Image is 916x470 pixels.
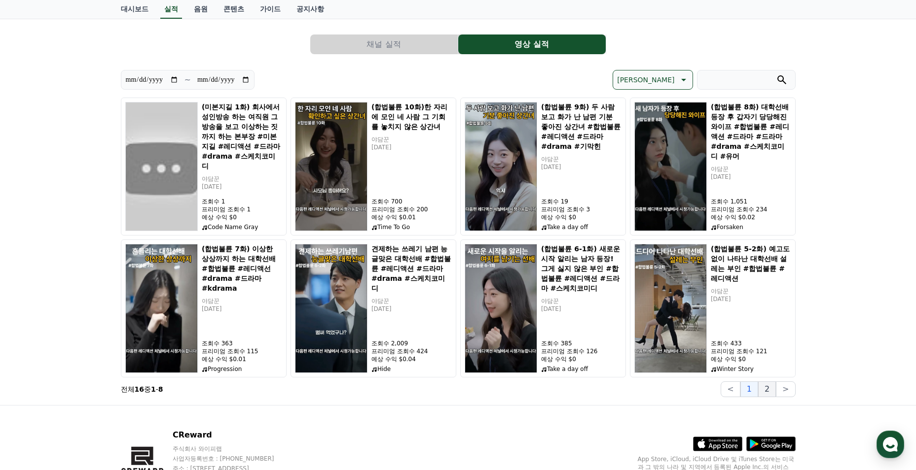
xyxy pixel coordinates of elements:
p: 조회수 385 [541,339,622,347]
p: 예상 수익 $0 [541,213,622,221]
p: Hide [371,365,452,373]
button: 2 [758,381,776,397]
p: 조회수 19 [541,198,622,205]
img: (합법불륜 7화) 이상한 상상까지 하는 대학선배 #합법불륜 #레디액선 #drama #드라마 #kdrama [125,244,198,373]
strong: 1 [151,385,156,393]
h5: (합법불륜 6-1화) 새로운 시작 알리는 남자 등장! 그게 싫지 않은 부인 #합법불륜 #레디액션 #드라마 #스케치코미디 [541,244,622,293]
p: 조회수 1 [202,198,282,205]
a: 홈 [3,312,65,337]
p: [DATE] [711,295,791,303]
h5: 견제하는 쓰레기 남편 능글맞은 대학선배 #합법불륜 #레디액션 #드라마 #drama #스케치코미디 [371,244,452,293]
p: Take a day off [541,365,622,373]
button: 견제하는 쓰레기 남편 능글맞은 대학선배 #합법불륜 #레디액션 #드라마 #drama #스케치코미디 견제하는 쓰레기 남편 능글맞은 대학선배 #합법불륜 #레디액션 #드라마 #dra... [291,239,456,377]
p: 예상 수익 $0 [202,213,282,221]
a: 대화 [65,312,127,337]
h5: (합법불륜 8화) 대학선배 등장 후 갑자기 당당해진 와이프 #합법불륜 #레디액션 #드라마 #드라마 #drama #스케치코미디 #유머 [711,102,791,161]
p: 야담꾼 [371,135,452,143]
p: 예상 수익 $0 [541,355,622,363]
p: Forsaken [711,223,791,231]
p: 조회수 700 [371,198,452,205]
img: (합법불륜 6-1화) 새로운 시작 알리는 남자 등장! 그게 싫지 않은 부인 #합법불륜 #레디액션 #드라마 #스케치코미디 [465,244,537,373]
p: 예상 수익 $0 [711,355,791,363]
button: (합법불륜 5-2화) 예고도 없이 나타난 대학선배 설레는 부인 #합법불륜 #레디액션 (합법불륜 5-2화) 예고도 없이 나타난 대학선배 설레는 부인 #합법불륜 #레디액션 야담꾼... [630,239,796,377]
h5: (미본지길 1화) 회사에서 성인방송 하는 여직원 그 방송을 보고 이상하는 짓까지 하는 본부장 #미본지길 #레디액션 #드라마 #drama #스케치코미디 [202,102,282,171]
p: Progression [202,365,282,373]
button: (합법불륜 9화) 두 사람 보고 화가 난 남편 기분 좋아진 상간녀 #합법불륜 #레디액션 #드라마 #drama #기막힌 (합법불륜 9화) 두 사람 보고 화가 난 남편 기분 좋아... [460,98,626,235]
button: (합법불륜 10화)한 자리에 모인 네 사람 그 기회를 놓치지 않은 상간녀 (합법불륜 10화)한 자리에 모인 네 사람 그 기회를 놓치지 않은 상간녀 야담꾼 [DATE] 조회수 ... [291,98,456,235]
strong: 8 [158,385,163,393]
p: 야담꾼 [202,175,282,183]
p: 야담꾼 [371,297,452,305]
p: Take a day off [541,223,622,231]
strong: 16 [135,385,144,393]
p: 예상 수익 $0.01 [202,355,282,363]
p: 조회수 363 [202,339,282,347]
p: 프리미엄 조회수 424 [371,347,452,355]
img: 견제하는 쓰레기 남편 능글맞은 대학선배 #합법불륜 #레디액션 #드라마 #drama #스케치코미디 [295,244,367,373]
p: 조회수 1,051 [711,198,791,205]
p: 예상 수익 $0.02 [711,213,791,221]
p: 조회수 433 [711,339,791,347]
p: 프리미엄 조회수 234 [711,205,791,213]
button: 영상 실적 [458,34,606,54]
p: 예상 수익 $0.01 [371,213,452,221]
a: 영상 실적 [458,34,606,54]
img: (미본지길 1화) 회사에서 성인방송 하는 여직원 그 방송을 보고 이상하는 짓까지 하는 본부장 #미본지길 #레디액션 #드라마 #drama #스케치코미디 [125,102,198,231]
p: 사업자등록번호 : [PHONE_NUMBER] [173,455,293,463]
p: [DATE] [202,183,282,191]
img: (합법불륜 8화) 대학선배 등장 후 갑자기 당당해진 와이프 #합법불륜 #레디액션 #드라마 #드라마 #drama #스케치코미디 #유머 [634,102,707,231]
p: [DATE] [541,163,622,171]
span: 대화 [90,328,102,336]
p: Winter Story [711,365,791,373]
p: 야담꾼 [541,297,622,305]
p: CReward [173,429,293,441]
img: (합법불륜 5-2화) 예고도 없이 나타난 대학선배 설레는 부인 #합법불륜 #레디액션 [634,244,707,373]
button: 1 [740,381,758,397]
h5: (합법불륜 9화) 두 사람 보고 화가 난 남편 기분 좋아진 상간녀 #합법불륜 #레디액션 #드라마 #drama #기막힌 [541,102,622,151]
h5: (합법불륜 7화) 이상한 상상까지 하는 대학선배 #합법불륜 #레디액선 #drama #드라마 #kdrama [202,244,282,293]
button: > [776,381,795,397]
p: 조회수 2,009 [371,339,452,347]
p: 야담꾼 [202,297,282,305]
p: 주식회사 와이피랩 [173,445,293,453]
p: 야담꾼 [711,165,791,173]
p: [DATE] [202,305,282,313]
button: (미본지길 1화) 회사에서 성인방송 하는 여직원 그 방송을 보고 이상하는 짓까지 하는 본부장 #미본지길 #레디액션 #드라마 #drama #스케치코미디 (미본지길 1화) 회사에... [121,98,287,235]
p: 프리미엄 조회수 200 [371,205,452,213]
img: (합법불륜 9화) 두 사람 보고 화가 난 남편 기분 좋아진 상간녀 #합법불륜 #레디액션 #드라마 #drama #기막힌 [465,102,537,231]
p: 프리미엄 조회수 121 [711,347,791,355]
p: [DATE] [371,143,452,151]
p: Time To Go [371,223,452,231]
button: (합법불륜 8화) 대학선배 등장 후 갑자기 당당해진 와이프 #합법불륜 #레디액션 #드라마 #드라마 #drama #스케치코미디 #유머 (합법불륜 8화) 대학선배 등장 후 갑자기... [630,98,796,235]
p: 전체 중 - [121,384,163,394]
span: 설정 [152,327,164,335]
button: (합법불륜 6-1화) 새로운 시작 알리는 남자 등장! 그게 싫지 않은 부인 #합법불륜 #레디액션 #드라마 #스케치코미디 (합법불륜 6-1화) 새로운 시작 알리는 남자 등장! ... [460,239,626,377]
p: [DATE] [541,305,622,313]
span: 홈 [31,327,37,335]
p: 프리미엄 조회수 1 [202,205,282,213]
p: 프리미엄 조회수 115 [202,347,282,355]
p: 예상 수익 $0.04 [371,355,452,363]
button: [PERSON_NAME] [613,70,693,90]
p: ~ [184,74,191,86]
p: Code Name Gray [202,223,282,231]
img: (합법불륜 10화)한 자리에 모인 네 사람 그 기회를 놓치지 않은 상간녀 [295,102,367,231]
p: [PERSON_NAME] [617,73,674,87]
a: 설정 [127,312,189,337]
p: [DATE] [371,305,452,313]
p: [DATE] [711,173,791,181]
button: < [721,381,740,397]
button: 채널 실적 [310,34,458,54]
p: 야담꾼 [711,287,791,295]
h5: (합법불륜 10화)한 자리에 모인 네 사람 그 기회를 놓치지 않은 상간녀 [371,102,452,132]
h5: (합법불륜 5-2화) 예고도 없이 나타난 대학선배 설레는 부인 #합법불륜 #레디액션 [711,244,791,283]
p: 프리미엄 조회수 126 [541,347,622,355]
p: 프리미엄 조회수 3 [541,205,622,213]
button: (합법불륜 7화) 이상한 상상까지 하는 대학선배 #합법불륜 #레디액선 #drama #드라마 #kdrama (합법불륜 7화) 이상한 상상까지 하는 대학선배 #합법불륜 #레디액선... [121,239,287,377]
p: 야담꾼 [541,155,622,163]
